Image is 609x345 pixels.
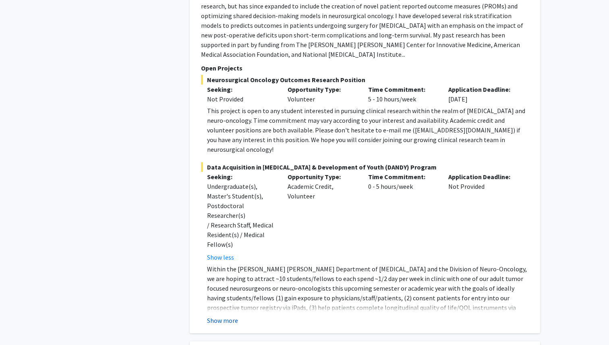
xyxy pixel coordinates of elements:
[442,85,523,104] div: [DATE]
[201,75,529,85] span: Neurosurgical Oncology Outcomes Research Position
[442,172,523,262] div: Not Provided
[207,182,275,249] div: Undergraduate(s), Master's Student(s), Postdoctoral Researcher(s) / Research Staff, Medical Resid...
[6,309,34,339] iframe: Chat
[362,172,443,262] div: 0 - 5 hours/week
[207,106,529,154] div: This project is open to any student interested in pursuing clinical research within the realm of ...
[207,172,275,182] p: Seeking:
[201,162,529,172] span: Data Acquisition in [MEDICAL_DATA] & Development of Youth (DANDY) Program
[288,172,356,182] p: Opportunity Type:
[207,316,238,325] button: Show more
[368,85,437,94] p: Time Commitment:
[207,264,529,332] p: Within the [PERSON_NAME] [PERSON_NAME] Department of [MEDICAL_DATA] and the Division of Neuro-Onc...
[201,63,529,73] p: Open Projects
[282,172,362,262] div: Academic Credit, Volunteer
[362,85,443,104] div: 5 - 10 hours/week
[207,94,275,104] div: Not Provided
[207,252,234,262] button: Show less
[282,85,362,104] div: Volunteer
[448,85,517,94] p: Application Deadline:
[207,85,275,94] p: Seeking:
[368,172,437,182] p: Time Commitment:
[288,85,356,94] p: Opportunity Type:
[448,172,517,182] p: Application Deadline:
